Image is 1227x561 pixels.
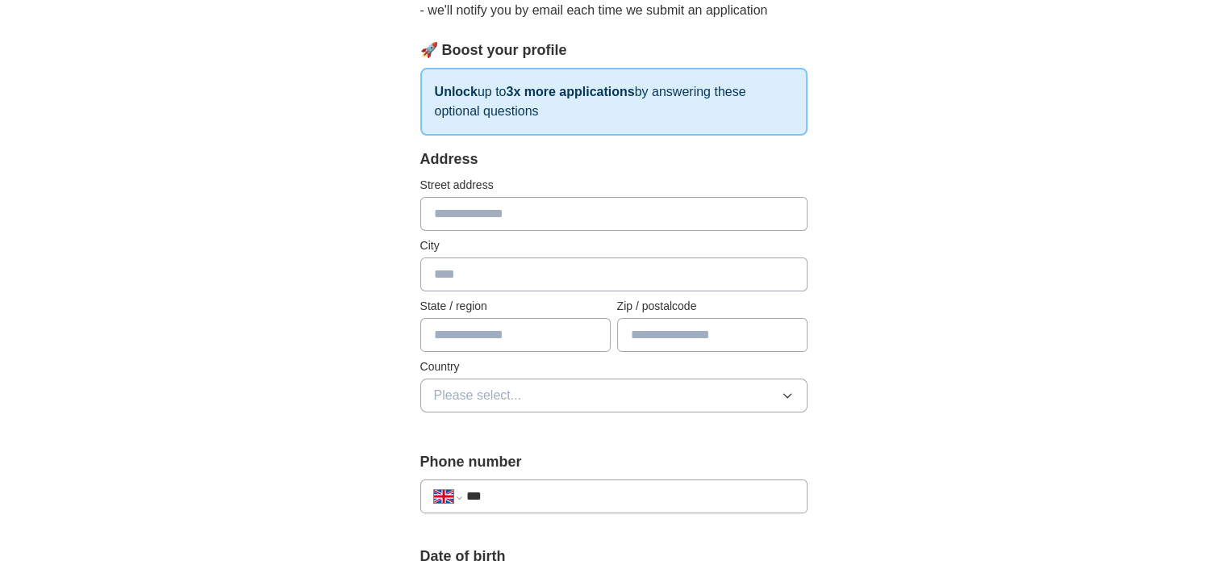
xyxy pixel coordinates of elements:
label: Zip / postalcode [617,298,808,315]
p: up to by answering these optional questions [420,68,808,136]
strong: 3x more applications [506,85,634,98]
button: Please select... [420,379,808,412]
span: Please select... [434,386,522,405]
label: State / region [420,298,611,315]
label: City [420,237,808,254]
strong: Unlock [435,85,478,98]
div: Address [420,149,808,170]
label: Street address [420,177,808,194]
label: Phone number [420,451,808,473]
label: Country [420,358,808,375]
div: 🚀 Boost your profile [420,40,808,61]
